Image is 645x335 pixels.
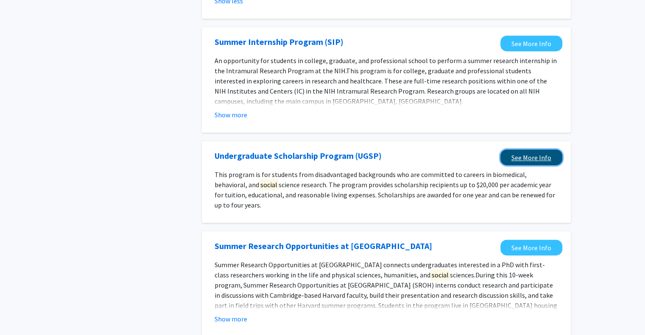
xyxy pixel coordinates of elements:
[259,179,279,190] mark: social
[215,55,558,106] p: This program is for college, graduate and professional students interested in exploring careers i...
[215,110,247,120] button: Show more
[500,150,562,165] a: Opens in a new tab
[215,150,382,162] a: Opens in a new tab
[500,36,562,51] a: Opens in a new tab
[215,36,343,48] a: Opens in a new tab
[215,170,555,209] span: This program is for students from disadvantaged backgrounds who are committed to careers in biome...
[215,56,557,75] span: An opportunity for students in college, graduate, and professional school to perform a summer res...
[215,271,557,320] span: During this 10-week program, Summer Research Opportunities at [GEOGRAPHIC_DATA] (SROH) interns co...
[215,240,432,252] a: Opens in a new tab
[430,269,450,280] mark: social
[6,297,36,329] iframe: Chat
[215,260,558,321] p: Summer Research Opportunities at [GEOGRAPHIC_DATA] connects undergraduates interested in a PhD wi...
[215,314,247,324] button: Show more
[500,240,562,255] a: Opens in a new tab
